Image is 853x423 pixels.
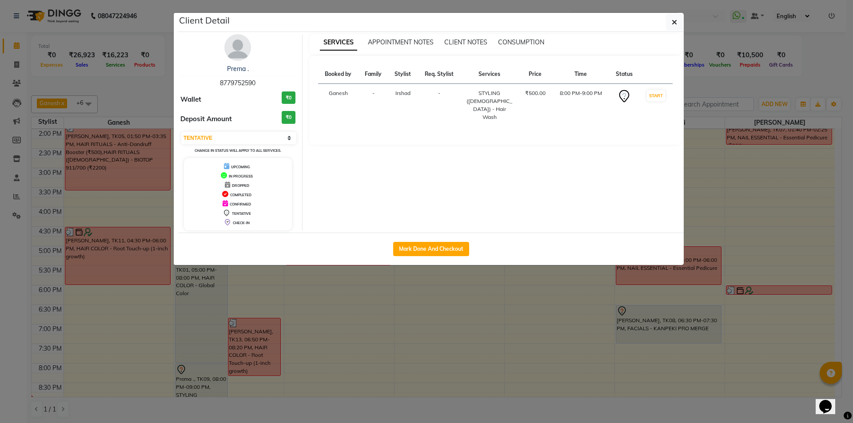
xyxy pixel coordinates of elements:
span: UPCOMING [231,165,250,169]
h3: ₹0 [282,111,295,124]
th: Status [610,65,639,84]
th: Time [552,65,610,84]
a: Prema . [227,65,249,73]
td: - [418,84,461,127]
button: START [647,90,665,101]
button: Mark Done And Checkout [393,242,469,256]
th: Family [359,65,388,84]
th: Price [518,65,552,84]
span: CONFIRMED [230,202,251,206]
span: CLIENT NOTES [444,38,487,46]
td: - [359,84,388,127]
td: Ganesh [318,84,359,127]
th: Booked by [318,65,359,84]
span: COMPLETED [230,193,251,197]
span: DROPPED [232,183,249,188]
div: ₹500.00 [524,89,547,97]
span: 8779752590 [220,79,255,87]
h3: ₹0 [282,91,295,104]
img: avatar [224,34,251,61]
iframe: chat widget [816,387,844,414]
span: CHECK-IN [233,221,250,225]
span: Irshad [395,90,411,96]
th: Req. Stylist [418,65,461,84]
div: STYLING ([DEMOGRAPHIC_DATA]) - Hair Wash [466,89,513,121]
span: SERVICES [320,35,357,51]
h5: Client Detail [179,14,230,27]
span: IN PROGRESS [229,174,253,178]
span: Wallet [180,95,201,105]
td: 8:00 PM-9:00 PM [552,84,610,127]
span: APPOINTMENT NOTES [368,38,434,46]
span: Deposit Amount [180,114,232,124]
th: Services [461,65,518,84]
span: TENTATIVE [232,211,251,216]
small: Change in status will apply to all services. [195,148,281,153]
span: CONSUMPTION [498,38,544,46]
th: Stylist [388,65,418,84]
